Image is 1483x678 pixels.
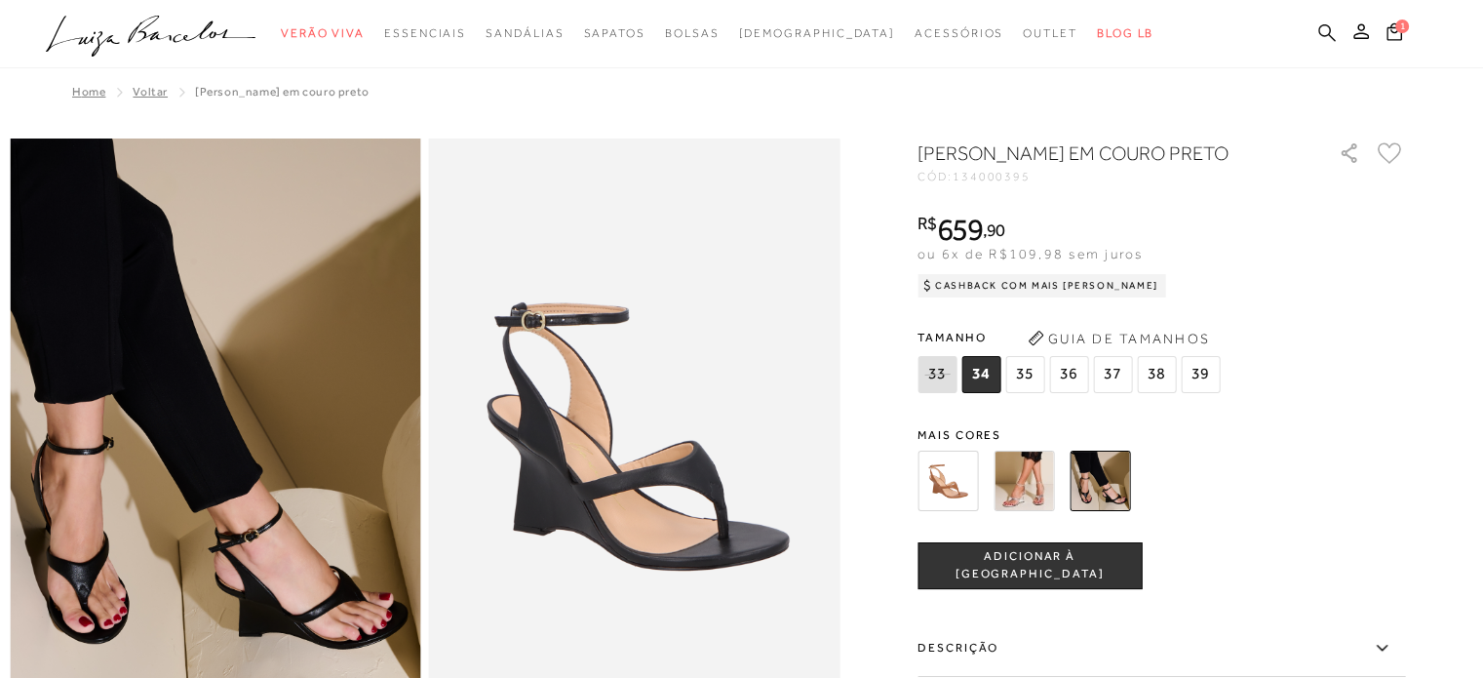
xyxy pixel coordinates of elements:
span: 39 [1181,356,1220,393]
i: R$ [917,215,937,232]
span: Tamanho [917,323,1225,352]
button: 1 [1381,21,1408,48]
span: 37 [1093,356,1132,393]
span: 90 [987,219,1005,240]
span: 34 [961,356,1000,393]
a: categoryNavScreenReaderText [384,16,466,52]
span: Acessórios [915,26,1003,40]
img: SANDÁLIA ANABELA DE DEDO EM COURO PRETO [1070,451,1130,511]
img: SANDÁLIA ANABELA DE DEDO EM COURO CARAMELO [917,451,978,511]
a: categoryNavScreenReaderText [1023,16,1077,52]
a: categoryNavScreenReaderText [486,16,564,52]
a: categoryNavScreenReaderText [281,16,365,52]
button: ADICIONAR À [GEOGRAPHIC_DATA] [917,542,1142,589]
span: ADICIONAR À [GEOGRAPHIC_DATA] [918,548,1141,582]
a: categoryNavScreenReaderText [915,16,1003,52]
i: , [983,221,1005,239]
a: BLOG LB [1097,16,1153,52]
span: 659 [937,212,983,247]
span: Sapatos [583,26,644,40]
span: Sandálias [486,26,564,40]
a: Voltar [133,85,168,99]
a: categoryNavScreenReaderText [583,16,644,52]
span: 35 [1005,356,1044,393]
div: CÓD: [917,171,1307,182]
span: Bolsas [665,26,720,40]
span: 38 [1137,356,1176,393]
a: noSubCategoriesText [738,16,895,52]
h1: [PERSON_NAME] EM COURO PRETO [917,140,1283,167]
label: Descrição [917,620,1405,677]
span: ou 6x de R$109,98 sem juros [917,246,1143,261]
span: 33 [917,356,956,393]
span: [DEMOGRAPHIC_DATA] [738,26,895,40]
span: BLOG LB [1097,26,1153,40]
a: categoryNavScreenReaderText [665,16,720,52]
img: SANDÁLIA ANABELA DE DEDO EM COURO PRATA [994,451,1054,511]
span: 1 [1395,20,1409,33]
div: Cashback com Mais [PERSON_NAME] [917,274,1166,298]
span: 36 [1049,356,1088,393]
span: Outlet [1023,26,1077,40]
a: Home [72,85,105,99]
span: Essenciais [384,26,466,40]
button: Guia de Tamanhos [1021,323,1216,354]
span: [PERSON_NAME] EM COURO PRETO [195,85,370,99]
span: Verão Viva [281,26,365,40]
span: Mais cores [917,429,1405,441]
span: 134000395 [953,170,1031,183]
